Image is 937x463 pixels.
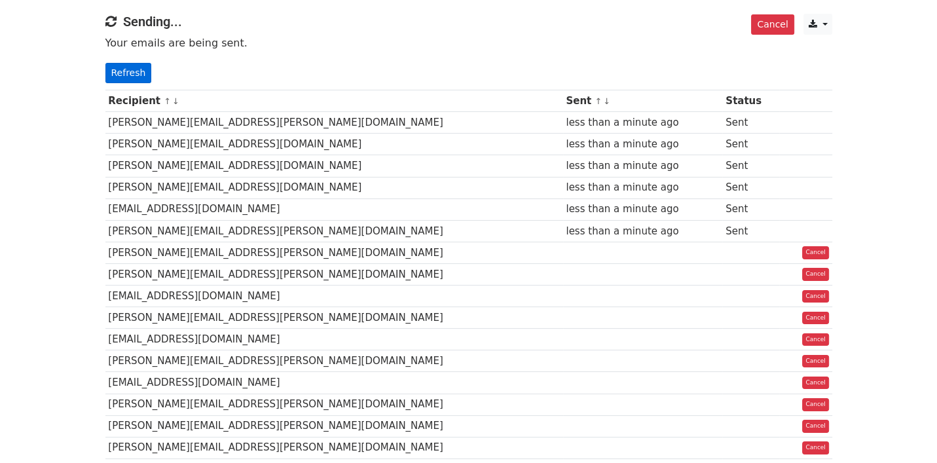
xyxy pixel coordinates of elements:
a: Refresh [105,63,152,83]
td: Sent [722,220,779,242]
a: Cancel [802,420,829,433]
div: less than a minute ago [566,115,719,130]
td: Sent [722,112,779,134]
td: [PERSON_NAME][EMAIL_ADDRESS][PERSON_NAME][DOMAIN_NAME] [105,112,563,134]
a: Cancel [802,312,829,325]
a: Cancel [802,333,829,346]
td: Sent [722,198,779,220]
a: Cancel [802,377,829,390]
a: ↓ [172,96,179,106]
a: Cancel [802,398,829,411]
th: Sent [563,90,723,112]
td: [PERSON_NAME][EMAIL_ADDRESS][PERSON_NAME][DOMAIN_NAME] [105,242,563,263]
th: Status [722,90,779,112]
td: Sent [722,134,779,155]
td: [PERSON_NAME][EMAIL_ADDRESS][PERSON_NAME][DOMAIN_NAME] [105,437,563,458]
h4: Sending... [105,14,832,29]
td: [PERSON_NAME][EMAIL_ADDRESS][PERSON_NAME][DOMAIN_NAME] [105,415,563,437]
td: [PERSON_NAME][EMAIL_ADDRESS][DOMAIN_NAME] [105,177,563,198]
div: less than a minute ago [566,158,719,174]
p: Your emails are being sent. [105,36,832,50]
td: [PERSON_NAME][EMAIL_ADDRESS][PERSON_NAME][DOMAIN_NAME] [105,220,563,242]
td: [PERSON_NAME][EMAIL_ADDRESS][PERSON_NAME][DOMAIN_NAME] [105,263,563,285]
a: Cancel [802,441,829,454]
td: [EMAIL_ADDRESS][DOMAIN_NAME] [105,329,563,350]
td: [PERSON_NAME][EMAIL_ADDRESS][DOMAIN_NAME] [105,134,563,155]
div: less than a minute ago [566,202,719,217]
a: ↑ [164,96,171,106]
a: Cancel [751,14,794,35]
a: ↓ [603,96,610,106]
a: Cancel [802,268,829,281]
div: less than a minute ago [566,180,719,195]
a: Cancel [802,355,829,368]
td: Sent [722,177,779,198]
td: [PERSON_NAME][EMAIL_ADDRESS][PERSON_NAME][DOMAIN_NAME] [105,350,563,372]
td: [EMAIL_ADDRESS][DOMAIN_NAME] [105,286,563,307]
td: [PERSON_NAME][EMAIL_ADDRESS][DOMAIN_NAME] [105,155,563,177]
td: Sent [722,155,779,177]
th: Recipient [105,90,563,112]
td: [PERSON_NAME][EMAIL_ADDRESS][PERSON_NAME][DOMAIN_NAME] [105,307,563,329]
td: [EMAIL_ADDRESS][DOMAIN_NAME] [105,198,563,220]
a: Cancel [802,246,829,259]
div: less than a minute ago [566,224,719,239]
td: [EMAIL_ADDRESS][DOMAIN_NAME] [105,372,563,394]
div: less than a minute ago [566,137,719,152]
a: Cancel [802,290,829,303]
td: [PERSON_NAME][EMAIL_ADDRESS][PERSON_NAME][DOMAIN_NAME] [105,394,563,415]
a: ↑ [595,96,602,106]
